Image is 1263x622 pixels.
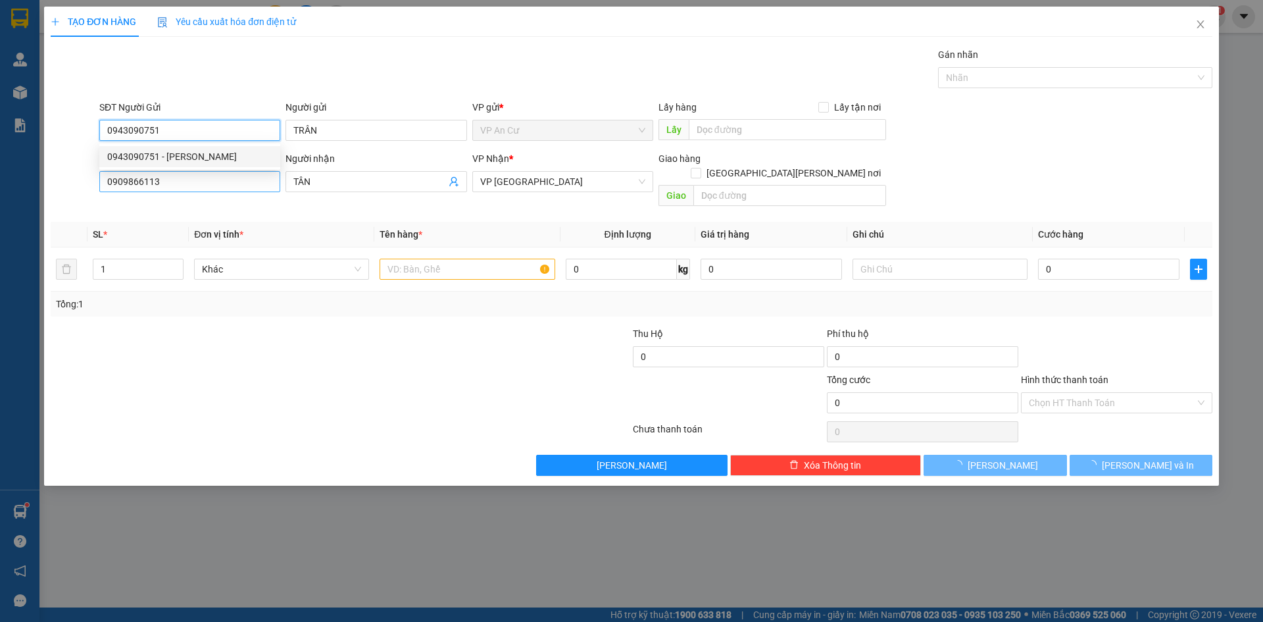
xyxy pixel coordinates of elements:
[1191,264,1206,274] span: plus
[93,229,103,240] span: SL
[658,153,701,164] span: Giao hàng
[1087,460,1102,469] span: loading
[285,100,466,115] div: Người gửi
[107,149,272,164] div: 0943090751 - [PERSON_NAME]
[701,166,886,180] span: [GEOGRAPHIC_DATA][PERSON_NAME] nơi
[285,151,466,166] div: Người nhận
[472,100,653,115] div: VP gửi
[953,460,968,469] span: loading
[677,259,690,280] span: kg
[633,328,663,339] span: Thu Hộ
[827,326,1018,346] div: Phí thu hộ
[658,102,697,113] span: Lấy hàng
[968,458,1038,473] span: [PERSON_NAME]
[380,259,555,280] input: VD: Bàn, Ghế
[658,185,693,206] span: Giao
[56,259,77,280] button: delete
[1021,375,1108,385] label: Hình thức thanh toán
[1195,19,1206,30] span: close
[51,17,60,26] span: plus
[804,458,861,473] span: Xóa Thông tin
[605,229,651,240] span: Định lượng
[194,229,243,240] span: Đơn vị tính
[730,455,922,476] button: deleteXóa Thông tin
[480,172,645,192] span: VP Sài Gòn
[658,119,689,140] span: Lấy
[380,229,422,240] span: Tên hàng
[536,455,728,476] button: [PERSON_NAME]
[827,375,870,385] span: Tổng cước
[1070,455,1212,476] button: [PERSON_NAME] và In
[51,16,136,27] span: TẠO ĐƠN HÀNG
[1038,229,1083,240] span: Cước hàng
[631,422,826,445] div: Chưa thanh toán
[202,259,361,279] span: Khác
[56,297,487,311] div: Tổng: 1
[1102,458,1194,473] span: [PERSON_NAME] và In
[701,229,749,240] span: Giá trị hàng
[847,222,1033,247] th: Ghi chú
[829,100,886,115] span: Lấy tận nơi
[99,100,280,115] div: SĐT Người Gửi
[480,120,645,140] span: VP An Cư
[689,119,886,140] input: Dọc đường
[597,458,667,473] span: [PERSON_NAME]
[938,49,978,60] label: Gán nhãn
[157,17,168,28] img: icon
[924,455,1066,476] button: [PERSON_NAME]
[701,259,842,280] input: 0
[157,16,296,27] span: Yêu cầu xuất hóa đơn điện tử
[693,185,886,206] input: Dọc đường
[1190,259,1207,280] button: plus
[789,460,799,471] span: delete
[99,146,280,167] div: 0943090751 - TRÂN
[472,153,509,164] span: VP Nhận
[449,176,459,187] span: user-add
[853,259,1028,280] input: Ghi Chú
[1182,7,1219,43] button: Close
